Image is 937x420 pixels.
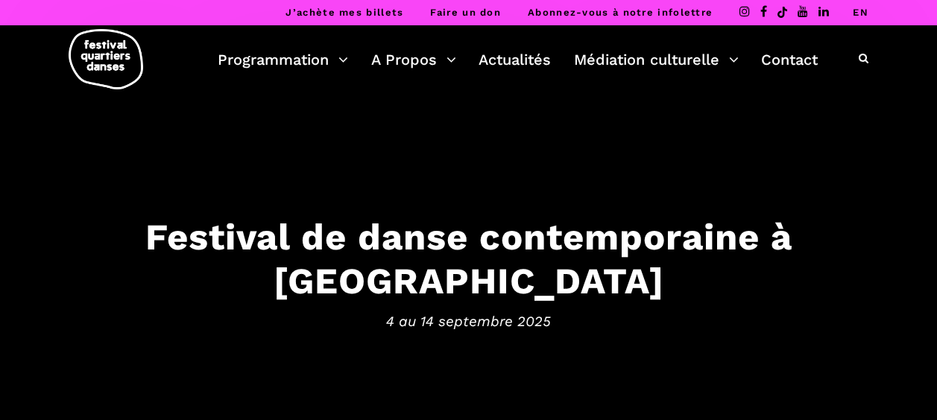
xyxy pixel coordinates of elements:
a: Programmation [218,47,348,72]
a: J’achète mes billets [285,7,403,18]
a: A Propos [371,47,456,72]
h3: Festival de danse contemporaine à [GEOGRAPHIC_DATA] [15,215,922,303]
span: 4 au 14 septembre 2025 [15,310,922,332]
a: Contact [761,47,818,72]
a: Abonnez-vous à notre infolettre [528,7,713,18]
a: Médiation culturelle [574,47,739,72]
a: Faire un don [430,7,501,18]
img: logo-fqd-med [69,29,143,89]
a: Actualités [479,47,551,72]
a: EN [853,7,868,18]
